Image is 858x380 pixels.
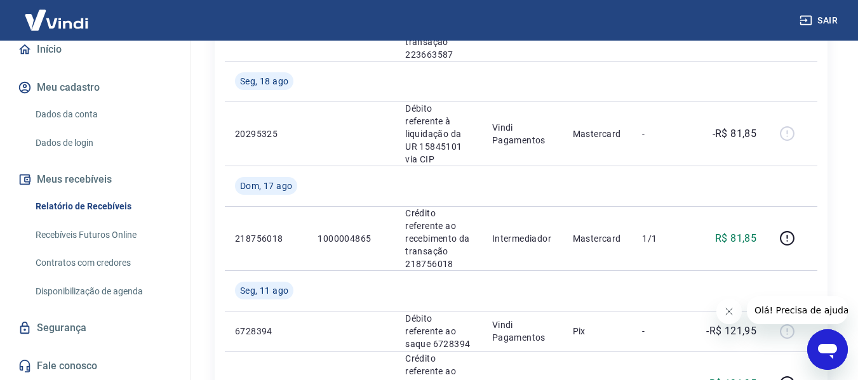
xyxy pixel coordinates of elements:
p: - [642,128,680,140]
p: Crédito referente ao recebimento da transação 218756018 [405,207,472,270]
p: Débito referente ao saque 6728394 [405,312,472,350]
iframe: Mensagem da empresa [747,296,848,324]
a: Contratos com credores [30,250,175,276]
p: Débito referente à liquidação da UR 15845101 via CIP [405,102,472,166]
a: Dados de login [30,130,175,156]
span: Olá! Precisa de ajuda? [8,9,107,19]
p: Pix [573,325,622,337]
a: Disponibilização de agenda [30,278,175,305]
p: - [642,325,680,337]
p: 20295325 [235,128,297,140]
span: Dom, 17 ago [240,180,292,192]
p: 218756018 [235,232,297,245]
button: Meus recebíveis [15,166,175,193]
span: Seg, 18 ago [240,75,288,88]
p: Intermediador [492,232,553,245]
a: Fale conosco [15,352,175,380]
p: -R$ 81,85 [713,126,757,141]
p: 1000004865 [318,232,385,245]
p: Mastercard [573,128,622,140]
img: Vindi [15,1,98,39]
p: Vindi Pagamentos [492,121,553,147]
iframe: Fechar mensagem [716,299,742,324]
p: -R$ 121,95 [706,324,756,339]
iframe: Botão para abrir a janela de mensagens [807,329,848,370]
button: Sair [797,9,843,32]
span: Seg, 11 ago [240,284,288,297]
p: Vindi Pagamentos [492,318,553,344]
a: Relatório de Recebíveis [30,193,175,219]
p: 1/1 [642,232,680,245]
a: Início [15,36,175,63]
a: Recebíveis Futuros Online [30,222,175,248]
p: Mastercard [573,232,622,245]
p: R$ 81,85 [715,231,756,246]
a: Segurança [15,314,175,342]
p: 6728394 [235,325,297,337]
a: Dados da conta [30,102,175,128]
button: Meu cadastro [15,74,175,102]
